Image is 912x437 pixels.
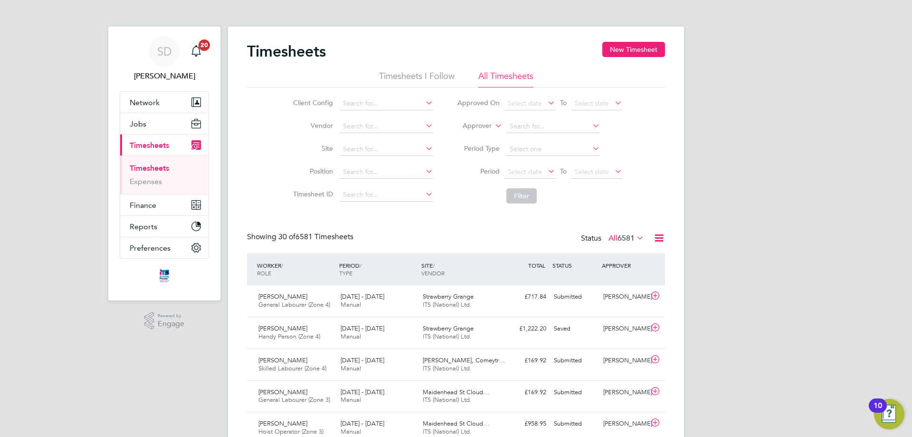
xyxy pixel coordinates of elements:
[187,36,206,67] a: 20
[457,144,500,153] label: Period Type
[340,165,433,179] input: Search for...
[120,155,209,194] div: Timesheets
[290,144,333,153] label: Site
[290,190,333,198] label: Timesheet ID
[278,232,295,242] span: 30 of
[575,167,609,176] span: Select date
[575,99,609,107] span: Select date
[550,353,599,369] div: Submitted
[602,42,665,57] button: New Timesheet
[423,301,472,309] span: ITS (National) Ltd.
[506,143,600,156] input: Select one
[258,356,307,364] span: [PERSON_NAME]
[258,292,307,301] span: [PERSON_NAME]
[874,406,882,418] div: 10
[258,332,320,340] span: Handy Person (Zone 4)
[120,135,209,155] button: Timesheets
[120,92,209,113] button: Network
[360,262,361,269] span: /
[341,364,361,372] span: Manual
[120,237,209,258] button: Preferences
[501,353,550,369] div: £169.92
[337,257,419,282] div: PERIOD
[120,194,209,215] button: Finance
[617,233,635,243] span: 6581
[158,268,171,283] img: itsconstruction-logo-retina.png
[550,289,599,305] div: Submitted
[130,119,146,128] span: Jobs
[130,177,162,186] a: Expenses
[281,262,283,269] span: /
[557,97,570,109] span: To
[599,289,649,305] div: [PERSON_NAME]
[501,416,550,432] div: £958.95
[341,332,361,340] span: Manual
[130,201,156,210] span: Finance
[258,301,330,309] span: General Labourer (Zone 4)
[433,262,435,269] span: /
[258,388,307,396] span: [PERSON_NAME]
[158,320,184,328] span: Engage
[257,269,271,277] span: ROLE
[599,353,649,369] div: [PERSON_NAME]
[341,388,384,396] span: [DATE] - [DATE]
[341,427,361,436] span: Manual
[379,70,455,87] li: Timesheets I Follow
[423,388,489,396] span: Maidenhead St Cloud…
[550,385,599,400] div: Submitted
[158,312,184,320] span: Powered by
[423,419,489,427] span: Maidenhead St Cloud…
[423,364,472,372] span: ITS (National) Ltd.
[130,222,157,231] span: Reports
[290,98,333,107] label: Client Config
[341,419,384,427] span: [DATE] - [DATE]
[457,98,500,107] label: Approved On
[341,356,384,364] span: [DATE] - [DATE]
[290,121,333,130] label: Vendor
[608,233,644,243] label: All
[120,36,209,82] a: SD[PERSON_NAME]
[501,289,550,305] div: £717.84
[339,269,352,277] span: TYPE
[550,321,599,337] div: Saved
[340,188,433,202] input: Search for...
[290,167,333,175] label: Position
[581,232,646,245] div: Status
[130,98,160,107] span: Network
[130,164,169,173] a: Timesheets
[599,416,649,432] div: [PERSON_NAME]
[144,312,185,330] a: Powered byEngage
[255,257,337,282] div: WORKER
[423,324,474,332] span: Strawberry Grange
[423,396,472,404] span: ITS (National) Ltd.
[258,364,326,372] span: Skilled Labourer (Zone 4)
[130,243,171,252] span: Preferences
[449,121,492,131] label: Approver
[528,262,545,269] span: TOTAL
[157,45,172,58] span: SD
[501,321,550,337] div: £1,222.20
[506,188,537,204] button: Filter
[550,257,599,274] div: STATUS
[120,70,209,82] span: Stuart Douglas
[423,332,472,340] span: ITS (National) Ltd.
[423,356,505,364] span: [PERSON_NAME], Comeytr…
[508,99,542,107] span: Select date
[258,324,307,332] span: [PERSON_NAME]
[108,27,220,301] nav: Main navigation
[599,321,649,337] div: [PERSON_NAME]
[258,396,330,404] span: General Labourer (Zone 3)
[258,419,307,427] span: [PERSON_NAME]
[247,42,326,61] h2: Timesheets
[557,165,570,177] span: To
[506,120,600,133] input: Search for...
[278,232,353,242] span: 6581 Timesheets
[130,141,169,150] span: Timesheets
[423,292,474,301] span: Strawberry Grange
[478,70,533,87] li: All Timesheets
[501,385,550,400] div: £169.92
[341,396,361,404] span: Manual
[341,324,384,332] span: [DATE] - [DATE]
[120,113,209,134] button: Jobs
[457,167,500,175] label: Period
